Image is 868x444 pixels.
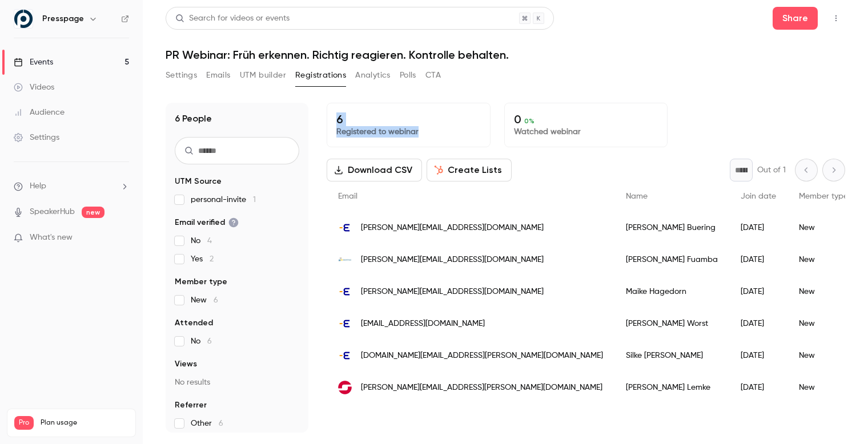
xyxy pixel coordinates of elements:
[14,82,54,93] div: Videos
[514,112,658,126] p: 0
[166,66,197,84] button: Settings
[361,350,603,362] span: [DOMAIN_NAME][EMAIL_ADDRESS][PERSON_NAME][DOMAIN_NAME]
[175,217,239,228] span: Email verified
[166,48,845,62] h1: PR Webinar: Früh erkennen. Richtig reagieren. Kontrolle behalten.
[175,358,197,370] span: Views
[427,159,512,181] button: Create Lists
[729,212,787,244] div: [DATE]
[175,317,213,329] span: Attended
[219,419,223,427] span: 6
[214,296,218,304] span: 6
[42,13,84,25] h6: Presspage
[425,66,441,84] button: CTA
[82,207,105,218] span: new
[207,337,212,345] span: 6
[729,340,787,372] div: [DATE]
[336,126,481,138] p: Registered to webinar
[338,253,352,267] img: enertrag.com
[30,180,46,192] span: Help
[787,372,859,403] div: New
[191,336,212,347] span: No
[787,244,859,276] div: New
[191,194,256,205] span: personal-invite
[210,255,214,263] span: 2
[175,112,212,126] h1: 6 People
[253,196,256,204] span: 1
[355,66,391,84] button: Analytics
[741,192,776,200] span: Join date
[338,285,352,298] img: enbw.com
[240,66,286,84] button: UTM builder
[524,117,535,125] span: 0 %
[729,372,787,403] div: [DATE]
[14,416,34,430] span: Pro
[729,276,787,308] div: [DATE]
[295,66,346,84] button: Registrations
[14,56,53,68] div: Events
[614,276,729,308] div: Maike Hagedorn
[787,212,859,244] div: New
[115,233,129,243] iframe: Noticeable Trigger
[729,244,787,276] div: [DATE]
[175,377,299,388] p: No results
[175,13,290,25] div: Search for videos or events
[361,222,544,234] span: [PERSON_NAME][EMAIL_ADDRESS][DOMAIN_NAME]
[787,276,859,308] div: New
[175,276,227,288] span: Member type
[41,418,128,427] span: Plan usage
[191,294,218,306] span: New
[614,244,729,276] div: [PERSON_NAME] Fuamba
[338,192,357,200] span: Email
[773,7,818,30] button: Share
[338,221,352,235] img: enbw.com
[175,176,222,187] span: UTM Source
[338,317,352,330] img: enbw.com
[757,164,786,176] p: Out of 1
[30,206,75,218] a: SpeakerHub
[614,340,729,372] div: Silke [PERSON_NAME]
[626,192,648,200] span: Name
[14,107,65,118] div: Audience
[14,132,59,143] div: Settings
[14,180,129,192] li: help-dropdown-opener
[361,382,602,394] span: [PERSON_NAME][EMAIL_ADDRESS][PERSON_NAME][DOMAIN_NAME]
[207,237,212,245] span: 4
[729,308,787,340] div: [DATE]
[614,212,729,244] div: [PERSON_NAME] Buering
[614,308,729,340] div: [PERSON_NAME] Worst
[799,192,848,200] span: Member type
[191,418,223,429] span: Other
[30,232,73,244] span: What's new
[787,308,859,340] div: New
[191,235,212,247] span: No
[175,176,299,429] section: facet-groups
[338,349,352,362] img: enbw.com
[336,112,481,126] p: 6
[361,254,544,266] span: [PERSON_NAME][EMAIL_ADDRESS][DOMAIN_NAME]
[206,66,230,84] button: Emails
[514,126,658,138] p: Watched webinar
[400,66,416,84] button: Polls
[191,253,214,265] span: Yes
[361,318,485,330] span: [EMAIL_ADDRESS][DOMAIN_NAME]
[361,286,544,298] span: [PERSON_NAME][EMAIL_ADDRESS][DOMAIN_NAME]
[327,159,422,181] button: Download CSV
[175,399,207,411] span: Referrer
[787,340,859,372] div: New
[14,10,33,28] img: Presspage
[614,372,729,403] div: [PERSON_NAME] Lemke
[338,381,352,394] img: sachsenenergie.de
